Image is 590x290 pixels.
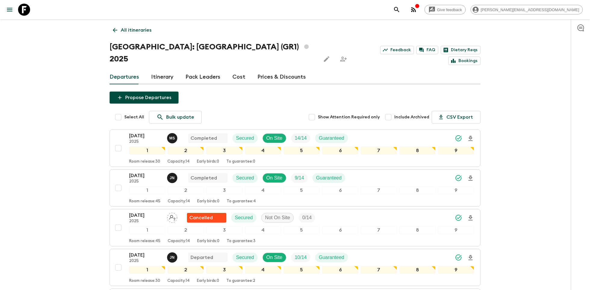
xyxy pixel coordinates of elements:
[257,70,306,84] a: Prices & Discounts
[226,279,255,283] p: To guarantee: 2
[399,266,436,274] div: 8
[284,226,320,234] div: 5
[167,254,179,259] span: Janita Nurmi
[319,254,344,261] p: Guaranteed
[448,57,480,65] a: Bookings
[284,147,320,154] div: 5
[467,175,474,182] svg: Download Onboarding
[284,186,320,194] div: 5
[321,53,333,65] button: Edit this itinerary
[129,279,160,283] p: Room release: 30
[262,173,286,183] div: On Site
[322,226,358,234] div: 6
[129,239,160,244] p: Room release: 45
[380,46,414,54] a: Feedback
[191,174,217,182] p: Completed
[434,8,465,12] span: Give feedback
[245,266,281,274] div: 4
[322,266,358,274] div: 6
[129,159,160,164] p: Room release: 30
[129,132,162,139] p: [DATE]
[110,209,480,246] button: [DATE]2025Assign pack leaderFlash Pack cancellationSecuredNot On SiteTrip Fill123456789Room relea...
[168,239,190,244] p: Capacity: 14
[129,139,162,144] p: 2025
[361,147,397,154] div: 7
[245,147,281,154] div: 4
[168,186,204,194] div: 2
[295,135,307,142] p: 14 / 14
[266,174,282,182] p: On Site
[455,135,462,142] svg: Synced Successfully
[197,159,219,164] p: Early birds: 0
[438,226,474,234] div: 9
[391,4,403,16] button: search adventures
[299,213,315,223] div: Trip Fill
[129,251,162,259] p: [DATE]
[438,266,474,274] div: 9
[316,174,342,182] p: Guaranteed
[151,70,173,84] a: Itinerary
[295,174,304,182] p: 9 / 14
[168,147,204,154] div: 2
[168,266,204,274] div: 2
[129,259,162,263] p: 2025
[319,135,344,142] p: Guaranteed
[399,186,436,194] div: 8
[438,147,474,154] div: 9
[441,46,480,54] a: Dietary Reqs
[110,92,179,104] button: Propose Departures
[129,226,165,234] div: 1
[191,254,213,261] p: Departed
[206,147,242,154] div: 3
[467,214,474,222] svg: Download Onboarding
[337,53,349,65] span: Share this itinerary
[455,214,462,221] svg: Synced Successfully
[399,147,436,154] div: 8
[261,213,294,223] div: Not On Site
[167,135,179,140] span: Magda Sotiriadis
[185,70,220,84] a: Pack Leaders
[262,253,286,262] div: On Site
[236,135,254,142] p: Secured
[302,214,312,221] p: 0 / 14
[197,199,219,204] p: Early birds: 0
[262,133,286,143] div: On Site
[232,133,258,143] div: Secured
[295,254,307,261] p: 10 / 14
[232,253,258,262] div: Secured
[477,8,582,12] span: [PERSON_NAME][EMAIL_ADDRESS][DOMAIN_NAME]
[291,133,310,143] div: Trip Fill
[361,186,397,194] div: 7
[189,214,213,221] p: Cancelled
[206,266,242,274] div: 3
[206,226,242,234] div: 3
[245,186,281,194] div: 4
[110,169,480,207] button: [DATE]2025Janita NurmiCompletedSecuredOn SiteTrip FillGuaranteed123456789Room release:45Capacity:...
[129,212,162,219] p: [DATE]
[265,214,290,221] p: Not On Site
[129,199,160,204] p: Room release: 45
[110,129,480,167] button: [DATE]2025Magda SotiriadisCompletedSecuredOn SiteTrip FillGuaranteed123456789Room release:30Capac...
[167,159,190,164] p: Capacity: 14
[227,239,256,244] p: To guarantee: 3
[467,135,474,142] svg: Download Onboarding
[110,41,316,65] h1: [GEOGRAPHIC_DATA]: [GEOGRAPHIC_DATA] (GR1) 2025
[191,135,217,142] p: Completed
[129,219,162,224] p: 2025
[110,70,139,84] a: Departures
[110,24,155,36] a: All itineraries
[231,213,256,223] div: Secured
[110,249,480,286] button: [DATE]2025Janita NurmiDepartedSecuredOn SiteTrip FillGuaranteed123456789Room release:30Capacity:1...
[266,135,282,142] p: On Site
[4,4,16,16] button: menu
[438,186,474,194] div: 9
[361,266,397,274] div: 7
[197,279,219,283] p: Early birds: 0
[236,174,254,182] p: Secured
[232,173,258,183] div: Secured
[197,239,219,244] p: Early birds: 0
[424,5,466,14] a: Give feedback
[167,279,190,283] p: Capacity: 14
[291,253,310,262] div: Trip Fill
[266,254,282,261] p: On Site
